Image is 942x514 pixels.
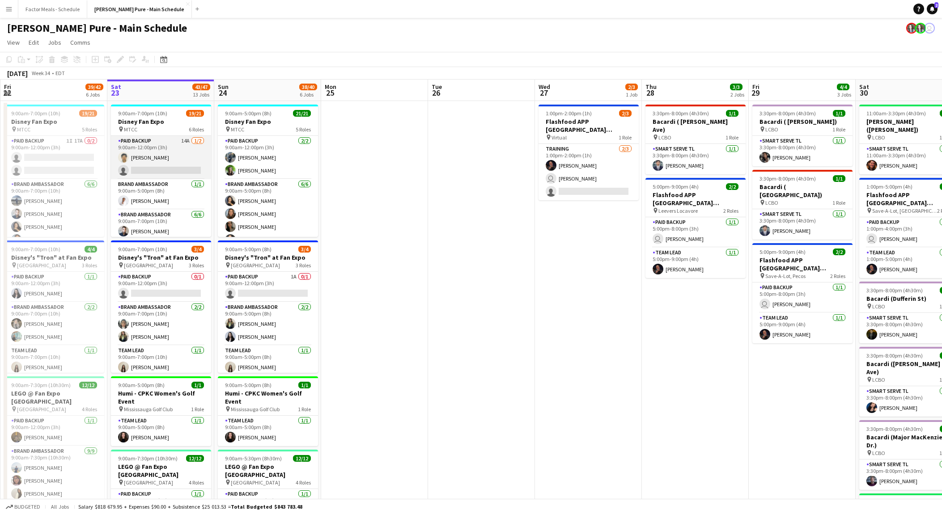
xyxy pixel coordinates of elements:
span: 9:00am-7:30pm (10h30m) [118,455,178,462]
span: Leevers Locavore [658,207,698,214]
app-card-role: Paid Backup1/19:00am-12:00pm (3h)[PERSON_NAME] [4,416,104,446]
span: 12/12 [79,382,97,388]
app-job-card: 3:30pm-8:00pm (4h30m)1/1Bacardi ( [PERSON_NAME]) LCBO1 RoleSmart Serve TL1/13:30pm-8:00pm (4h30m)... [752,105,853,166]
a: Jobs [44,37,65,48]
app-job-card: 9:00am-5:00pm (8h)3/4Disney's "Tron" at Fan Expo [GEOGRAPHIC_DATA]3 RolesPaid Backup1A0/19:00am-1... [218,240,318,373]
span: 5:00pm-9:00pm (4h) [653,183,699,190]
h3: Disney's "Tron" at Fan Expo [111,253,211,261]
span: 27 [537,88,550,98]
app-job-card: 3:30pm-8:00pm (4h30m)1/1Bacardi ( [GEOGRAPHIC_DATA]) LCBO1 RoleSmart Serve TL1/13:30pm-8:00pm (4h... [752,170,853,240]
span: [GEOGRAPHIC_DATA] [17,406,66,413]
span: 5 Roles [296,126,311,133]
span: 30 [858,88,869,98]
a: 2 [927,4,938,14]
h3: LEGO @ Fan Expo [GEOGRAPHIC_DATA] [111,463,211,479]
app-job-card: 9:00am-5:00pm (8h)1/1Humi - CPKC Women's Golf Event Mississauga Golf Club1 RoleTeam Lead1/19:00am... [218,376,318,446]
span: 3 Roles [189,262,204,269]
div: 9:00am-7:00pm (10h)19/21Disney Fan Expo MTCC5 RolesPaid Backup1I17A0/29:00am-12:00pm (3h) Brand A... [4,105,104,237]
span: 23 [110,88,121,98]
span: Tue [432,83,442,91]
span: 1 Role [619,134,632,141]
span: [GEOGRAPHIC_DATA] [17,262,66,269]
app-job-card: 5:00pm-9:00pm (4h)2/2Flashfood APP [GEOGRAPHIC_DATA] [GEOGRAPHIC_DATA], [GEOGRAPHIC_DATA] Leevers... [645,178,746,278]
span: Thu [645,83,657,91]
h3: Disney Fan Expo [111,118,211,126]
div: 6 Jobs [300,91,317,98]
app-card-role: Team Lead1/19:00am-7:00pm (10h)[PERSON_NAME] [111,345,211,376]
app-user-avatar: Ashleigh Rains [915,23,926,34]
span: 19/21 [186,110,204,117]
span: [GEOGRAPHIC_DATA] [124,479,173,486]
span: 1/1 [191,382,204,388]
h3: Humi - CPKC Women's Golf Event [111,389,211,405]
app-card-role: Brand Ambassador6/69:00am-5:00pm (8h)[PERSON_NAME][PERSON_NAME][PERSON_NAME][PERSON_NAME] [218,179,318,274]
span: MTCC [124,126,137,133]
span: 9:00am-5:30pm (8h30m) [225,455,282,462]
h3: Bacardi ( [PERSON_NAME]) [752,118,853,126]
a: View [4,37,23,48]
span: 3:30pm-8:00pm (4h30m) [866,426,923,432]
span: 11:00am-3:30pm (4h30m) [866,110,926,117]
span: 12/12 [186,455,204,462]
app-job-card: 9:00am-5:00pm (8h)1/1Humi - CPKC Women's Golf Event Mississauga Golf Club1 RoleTeam Lead1/19:00am... [111,376,211,446]
h3: Bacardi ( [GEOGRAPHIC_DATA]) [752,183,853,199]
div: 9:00am-7:00pm (10h)3/4Disney's "Tron" at Fan Expo [GEOGRAPHIC_DATA]3 RolesPaid Backup0/19:00am-12... [111,240,211,373]
div: 2 Jobs [730,91,744,98]
span: 3:30pm-8:00pm (4h30m) [760,110,816,117]
div: EDT [55,70,65,76]
span: Mississauga Golf Club [124,406,173,413]
span: Mississauga Golf Club [231,406,280,413]
h3: LEGO @ Fan Expo [GEOGRAPHIC_DATA] [218,463,318,479]
app-card-role: Brand Ambassador2/29:00am-7:00pm (10h)[PERSON_NAME][PERSON_NAME] [111,302,211,345]
span: LCBO [872,376,885,383]
app-card-role: Paid Backup2/29:00am-12:00pm (3h)[PERSON_NAME][PERSON_NAME] [218,136,318,179]
app-job-card: 9:00am-7:00pm (10h)19/21Disney Fan Expo MTCC6 RolesPaid Backup14A1/29:00am-12:00pm (3h)[PERSON_NA... [111,105,211,237]
app-user-avatar: Tifany Scifo [924,23,935,34]
app-job-card: 9:00am-7:30pm (10h30m)12/12LEGO @ Fan Expo [GEOGRAPHIC_DATA] [GEOGRAPHIC_DATA]4 RolesPaid Backup1... [4,376,104,509]
h3: Bacardi ( [PERSON_NAME] Ave) [645,118,746,134]
span: 9:00am-7:00pm (10h) [118,110,167,117]
span: Save-A-Lot, [GEOGRAPHIC_DATA] [872,207,937,214]
div: 6 Jobs [86,91,103,98]
h3: Humi - CPKC Women's Golf Event [218,389,318,405]
app-job-card: 1:00pm-2:00pm (1h)2/3Flashfood APP [GEOGRAPHIC_DATA] [GEOGRAPHIC_DATA], [GEOGRAPHIC_DATA] Trainin... [539,105,639,200]
h3: Disney Fan Expo [4,118,104,126]
span: 26 [430,88,442,98]
span: 2/2 [833,249,845,255]
div: 3 Jobs [837,91,851,98]
h3: Disney's "Tron" at Fan Expo [218,253,318,261]
span: 3 Roles [296,262,311,269]
a: Comms [67,37,94,48]
h3: Flashfood APP [GEOGRAPHIC_DATA] [GEOGRAPHIC_DATA], [GEOGRAPHIC_DATA] [645,191,746,207]
h1: [PERSON_NAME] Pure - Main Schedule [7,21,187,35]
app-user-avatar: Ashleigh Rains [906,23,917,34]
span: Sat [111,83,121,91]
span: 9:00am-5:00pm (8h) [225,382,272,388]
span: 3/4 [298,246,311,253]
span: 2 Roles [723,207,738,214]
app-card-role: Team Lead1/19:00am-7:00pm (10h)[PERSON_NAME] [4,345,104,376]
span: 5:00pm-9:00pm (4h) [760,249,806,255]
div: 9:00am-7:00pm (10h)4/4Disney's "Tron" at Fan Expo [GEOGRAPHIC_DATA]3 RolesPaid Backup1/19:00am-12... [4,240,104,373]
span: 2 [934,2,938,8]
app-card-role: Paid Backup1/15:00pm-8:00pm (3h) [PERSON_NAME] [752,282,853,313]
div: 3:30pm-8:00pm (4h30m)1/1Bacardi ( [PERSON_NAME] Ave) LCBO1 RoleSmart Serve TL1/13:30pm-8:00pm (4h... [645,105,746,174]
span: LCBO [765,199,778,206]
h3: Disney's "Tron" at Fan Expo [4,253,104,261]
app-card-role: Brand Ambassador1/19:00am-5:00pm (8h)[PERSON_NAME] [111,179,211,210]
div: [DATE] [7,69,28,78]
app-card-role: Brand Ambassador2/29:00am-7:00pm (10h)[PERSON_NAME][PERSON_NAME] [4,302,104,345]
span: LCBO [872,450,885,456]
span: 1:00pm-2:00pm (1h) [546,110,592,117]
span: [GEOGRAPHIC_DATA] [231,479,280,486]
app-card-role: Team Lead1/15:00pm-9:00pm (4h)[PERSON_NAME] [645,248,746,278]
button: Factor Meals - Schedule [18,0,87,18]
a: Edit [25,37,42,48]
span: Virtual [552,134,567,141]
span: 9:00am-7:00pm (10h) [11,110,60,117]
button: Budgeted [4,502,42,512]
